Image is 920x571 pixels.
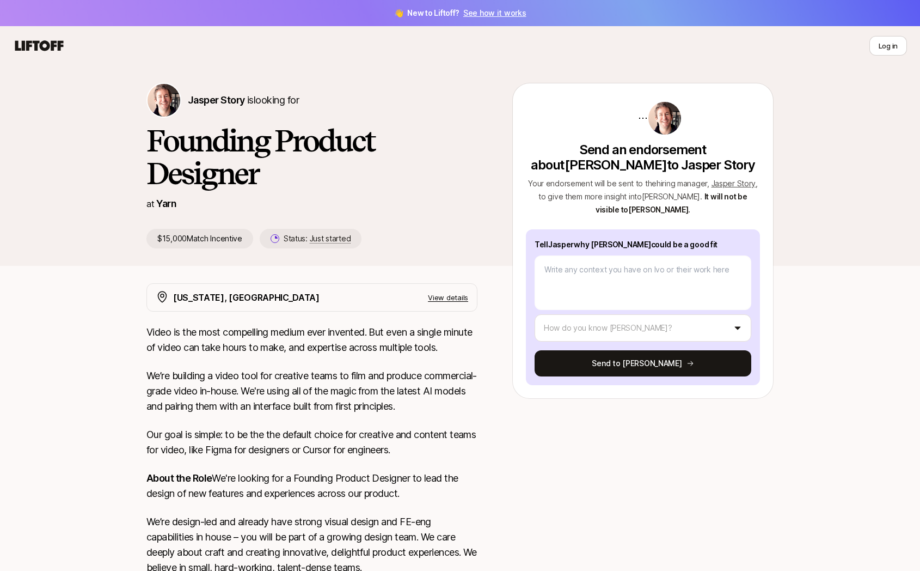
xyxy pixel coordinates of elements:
[146,229,253,248] p: $15,000 Match Incentive
[528,179,758,201] span: Your endorsement will be sent to the hiring manager , , to give them more insight into [PERSON_NA...
[648,102,681,135] img: Jasper Story
[173,290,320,305] p: [US_STATE], [GEOGRAPHIC_DATA]
[284,232,351,245] p: Status:
[146,471,477,501] p: We're looking for a Founding Product Designer to lead the design of new features and experiences ...
[188,93,299,108] p: is looking for
[394,7,526,20] span: 👋 New to Liftoff?
[146,427,477,458] p: Our goal is simple: to be the the default choice for creative and content teams for video, like F...
[535,350,751,376] button: Send to [PERSON_NAME]
[535,238,751,251] p: Tell Jasper why [PERSON_NAME] could be a good fit
[188,94,245,106] span: Jasper Story
[526,142,760,173] p: Send an endorsement about [PERSON_NAME] to Jasper Story
[148,84,180,117] img: Jasper Story
[146,325,477,355] p: Video is the most compelling medium ever invented. But even a single minute of video can take hou...
[146,472,212,484] strong: About the Role
[146,368,477,414] p: We’re building a video tool for creative teams to film and produce commercial-grade video in-hous...
[156,198,176,209] a: Yarn
[428,292,468,303] p: View details
[146,124,477,190] h1: Founding Product Designer
[869,36,907,56] button: Log in
[463,8,526,17] a: See how it works
[310,234,351,244] span: Just started
[146,197,154,211] p: at
[712,179,756,188] span: Jasper Story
